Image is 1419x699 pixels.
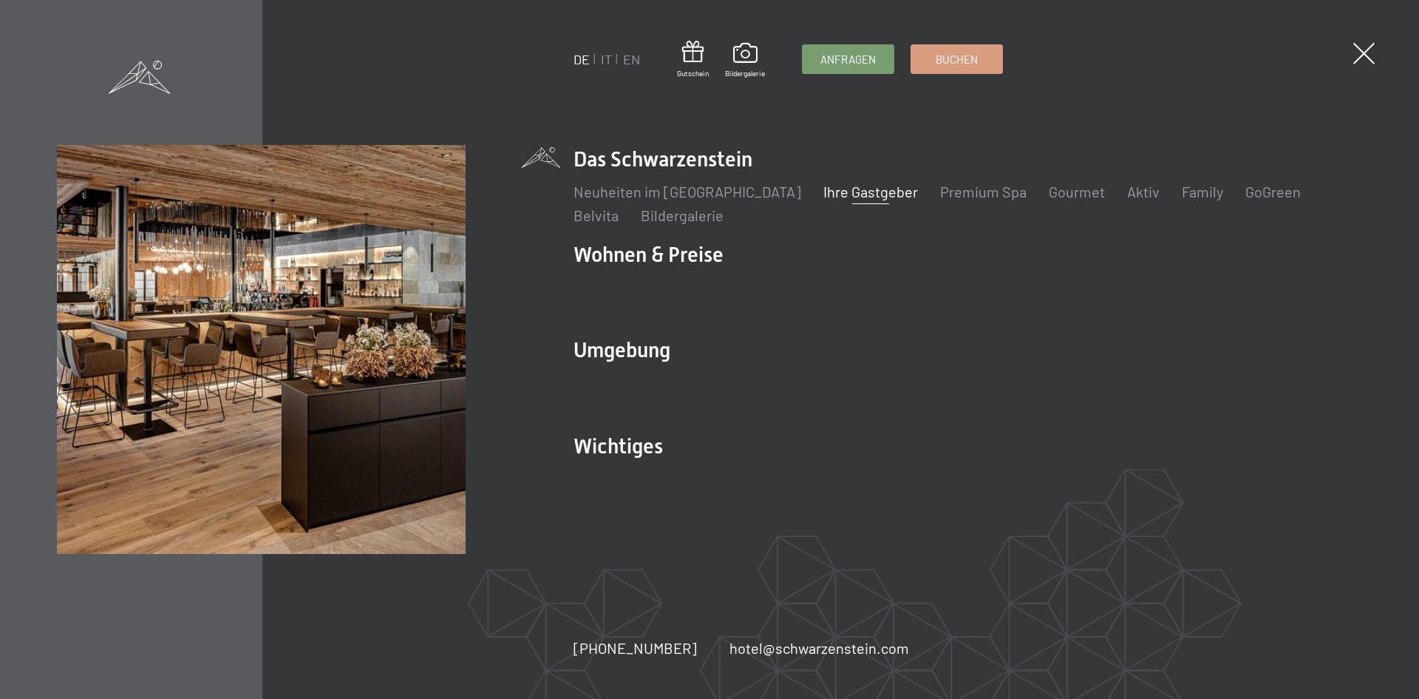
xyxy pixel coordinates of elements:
[803,45,894,73] a: Anfragen
[911,45,1002,73] a: Buchen
[729,638,909,658] a: hotel@schwarzenstein.com
[940,183,1027,200] a: Premium Spa
[623,51,640,67] a: EN
[574,638,697,658] a: [PHONE_NUMBER]
[677,41,709,78] a: Gutschein
[1127,183,1160,200] a: Aktiv
[1049,183,1105,200] a: Gourmet
[677,68,709,78] span: Gutschein
[641,206,724,224] a: Bildergalerie
[820,52,876,67] span: Anfragen
[823,183,918,200] a: Ihre Gastgeber
[574,51,590,67] a: DE
[936,52,978,67] span: Buchen
[574,206,619,224] a: Belvita
[601,51,612,67] a: IT
[574,183,801,200] a: Neuheiten im [GEOGRAPHIC_DATA]
[1245,183,1301,200] a: GoGreen
[1182,183,1223,200] a: Family
[725,43,765,78] a: Bildergalerie
[574,639,697,657] span: [PHONE_NUMBER]
[725,68,765,78] span: Bildergalerie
